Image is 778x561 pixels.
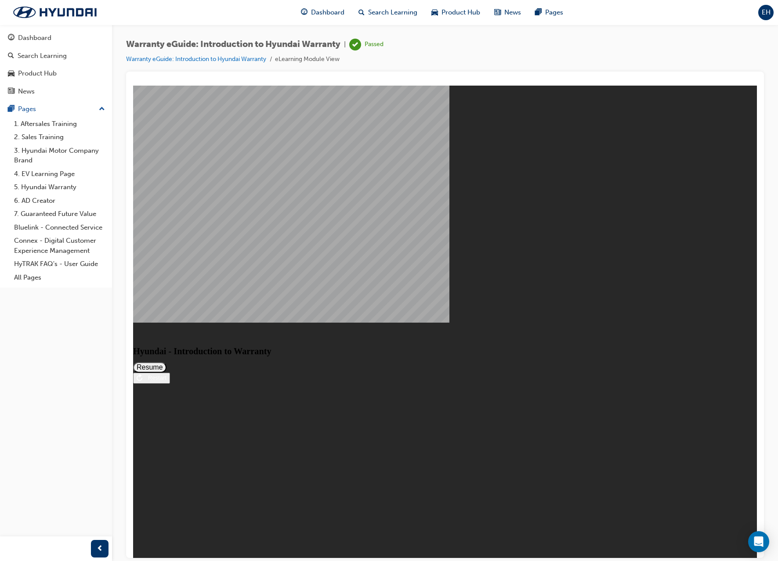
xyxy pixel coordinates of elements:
[18,33,51,43] div: Dashboard
[545,7,563,18] span: Pages
[11,207,109,221] a: 7. Guaranteed Future Value
[344,40,346,50] span: |
[748,531,769,552] div: Open Intercom Messenger
[4,3,105,22] img: Trak
[762,7,771,18] span: EH
[8,52,14,60] span: search-icon
[368,7,417,18] span: Search Learning
[4,83,109,100] a: News
[8,34,14,42] span: guage-icon
[494,7,501,18] span: news-icon
[365,40,384,49] div: Passed
[311,7,344,18] span: Dashboard
[487,4,528,22] a: news-iconNews
[18,104,36,114] div: Pages
[4,65,109,82] a: Product Hub
[424,4,487,22] a: car-iconProduct Hub
[18,68,57,79] div: Product Hub
[126,40,340,50] span: Warranty eGuide: Introduction to Hyundai Warranty
[8,88,14,96] span: news-icon
[4,30,109,46] a: Dashboard
[18,86,35,97] div: News
[126,55,266,63] a: Warranty eGuide: Introduction to Hyundai Warranty
[4,101,109,117] button: Pages
[535,7,542,18] span: pages-icon
[97,543,103,554] span: prev-icon
[11,257,109,271] a: HyTRAK FAQ's - User Guide
[11,271,109,284] a: All Pages
[528,4,570,22] a: pages-iconPages
[275,54,340,65] li: eLearning Module View
[441,7,480,18] span: Product Hub
[8,70,14,78] span: car-icon
[11,167,109,181] a: 4. EV Learning Page
[4,48,109,64] a: Search Learning
[11,234,109,257] a: Connex - Digital Customer Experience Management
[99,104,105,115] span: up-icon
[11,130,109,144] a: 2. Sales Training
[11,194,109,208] a: 6. AD Creator
[4,28,109,101] button: DashboardSearch LearningProduct HubNews
[431,7,438,18] span: car-icon
[11,180,109,194] a: 5. Hyundai Warranty
[11,117,109,131] a: 1. Aftersales Training
[294,4,351,22] a: guage-iconDashboard
[504,7,521,18] span: News
[758,5,774,20] button: EH
[349,39,361,50] span: learningRecordVerb_PASS-icon
[18,51,67,61] div: Search Learning
[8,105,14,113] span: pages-icon
[351,4,424,22] a: search-iconSearch Learning
[11,221,109,234] a: Bluelink - Connected Service
[11,144,109,167] a: 3. Hyundai Motor Company Brand
[358,7,365,18] span: search-icon
[301,7,308,18] span: guage-icon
